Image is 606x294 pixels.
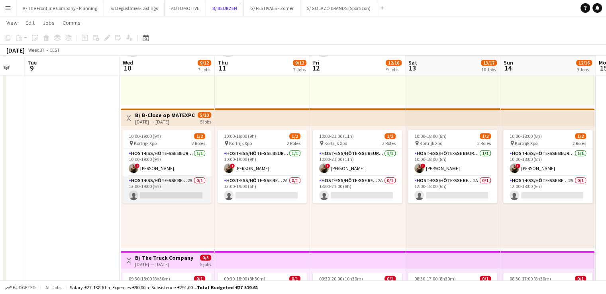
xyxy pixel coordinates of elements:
[576,60,592,66] span: 12/16
[480,276,491,282] span: 0/1
[27,59,37,66] span: Tue
[515,140,537,146] span: Kortrijk Xpo
[135,112,194,119] h3: B/ B-Close op MATEXPO (10-14/09)
[300,0,377,16] button: S/ GOLAZO BRANDS (Sportizon)
[573,140,586,146] span: 2 Roles
[414,133,447,139] span: 10:00-18:00 (8h)
[218,176,307,203] app-card-role: Host-ess/Hôte-sse Beurs - Foire2A0/113:00-19:00 (6h)
[135,261,194,267] div: [DATE] → [DATE]
[293,60,306,66] span: 9/12
[25,19,35,26] span: Edit
[104,0,165,16] button: S/ Degustaties-Tastings
[59,18,84,28] a: Comms
[384,133,396,139] span: 1/2
[510,276,551,282] span: 08:30-17:00 (8h30m)
[218,130,307,203] app-job-card: 10:00-19:00 (9h)1/2 Kortrijk Xpo2 RolesHost-ess/Hôte-sse Beurs - Foire1/110:00-19:00 (9h)![PERSON...
[313,176,402,203] app-card-role: Host-ess/Hôte-sse Beurs - Foire2A0/113:00-21:00 (8h)
[408,130,497,203] app-job-card: 10:00-18:00 (8h)1/2 Kortrijk Xpo2 RolesHost-ess/Hôte-sse Beurs - Foire1/110:00-18:00 (8h)![PERSON...
[319,133,354,139] span: 10:00-21:00 (11h)
[63,19,80,26] span: Comms
[3,18,21,28] a: View
[289,276,300,282] span: 0/1
[319,276,363,282] span: 09:30-20:00 (10h30m)
[129,276,170,282] span: 09:30-18:00 (8h30m)
[510,133,542,139] span: 10:00-18:00 (8h)
[287,140,300,146] span: 2 Roles
[26,47,46,53] span: Week 37
[230,163,235,168] span: !
[198,112,211,118] span: 5/10
[200,255,211,261] span: 0/5
[194,133,205,139] span: 1/2
[4,283,37,292] button: Budgeted
[135,119,194,125] div: [DATE] → [DATE]
[70,284,258,290] div: Salary €27 138.61 + Expenses €90.00 + Subsistence €291.00 =
[382,140,396,146] span: 2 Roles
[312,63,320,73] span: 12
[122,149,212,176] app-card-role: Host-ess/Hôte-sse Beurs - Foire1/110:00-19:00 (9h)![PERSON_NAME]
[194,276,205,282] span: 0/1
[575,276,586,282] span: 0/1
[408,149,497,176] app-card-role: Host-ess/Hôte-sse Beurs - Foire1/110:00-18:00 (8h)![PERSON_NAME]
[44,284,63,290] span: All jobs
[135,254,194,261] h3: B/ The Truck Company - Matexpo 10-14/09 2025
[217,63,228,73] span: 11
[575,133,586,139] span: 1/2
[577,67,592,73] div: 9 Jobs
[165,0,206,16] button: AUTOMOTIVE
[218,59,228,66] span: Thu
[503,176,592,203] app-card-role: Host-ess/Hôte-sse Beurs - Foire2A0/112:00-18:00 (6h)
[293,67,306,73] div: 7 Jobs
[39,18,58,28] a: Jobs
[407,63,417,73] span: 13
[198,67,211,73] div: 7 Jobs
[122,176,212,203] app-card-role: Host-ess/Hôte-sse Beurs - Foire2A0/113:00-19:00 (6h)
[481,67,496,73] div: 10 Jobs
[13,285,36,290] span: Budgeted
[122,63,133,73] span: 10
[504,59,513,66] span: Sun
[26,63,37,73] span: 9
[229,140,252,146] span: Kortrijk Xpo
[129,133,161,139] span: 10:00-19:00 (9h)
[49,47,60,53] div: CEST
[384,276,396,282] span: 0/1
[218,149,307,176] app-card-role: Host-ess/Hôte-sse Beurs - Foire1/110:00-19:00 (9h)![PERSON_NAME]
[197,284,258,290] span: Total Budgeted €27 519.61
[324,140,347,146] span: Kortrijk Xpo
[313,149,402,176] app-card-role: Host-ess/Hôte-sse Beurs - Foire1/110:00-21:00 (11h)![PERSON_NAME]
[516,163,520,168] span: !
[244,0,300,16] button: G/ FESTIVALS - Zomer
[192,140,205,146] span: 2 Roles
[123,59,133,66] span: Wed
[43,19,55,26] span: Jobs
[206,0,244,16] button: B/ BEURZEN
[313,130,402,203] app-job-card: 10:00-21:00 (11h)1/2 Kortrijk Xpo2 RolesHost-ess/Hôte-sse Beurs - Foire1/110:00-21:00 (11h)![PERS...
[16,0,104,16] button: A/ The Frontline Company - Planning
[198,60,211,66] span: 9/12
[313,59,320,66] span: Fri
[386,60,402,66] span: 12/16
[6,19,18,26] span: View
[420,163,425,168] span: !
[200,261,211,267] div: 5 jobs
[414,276,456,282] span: 08:30-17:00 (8h30m)
[502,63,513,73] span: 14
[503,130,592,203] app-job-card: 10:00-18:00 (8h)1/2 Kortrijk Xpo2 RolesHost-ess/Hôte-sse Beurs - Foire1/110:00-18:00 (8h)![PERSON...
[224,133,256,139] span: 10:00-19:00 (9h)
[481,60,497,66] span: 13/17
[200,118,211,125] div: 5 jobs
[408,59,417,66] span: Sat
[6,46,25,54] div: [DATE]
[135,163,139,168] span: !
[408,176,497,203] app-card-role: Host-ess/Hôte-sse Beurs - Foire2A0/112:00-18:00 (6h)
[122,130,212,203] app-job-card: 10:00-19:00 (9h)1/2 Kortrijk Xpo2 RolesHost-ess/Hôte-sse Beurs - Foire1/110:00-19:00 (9h)![PERSON...
[22,18,38,28] a: Edit
[224,276,265,282] span: 09:30-18:00 (8h30m)
[289,133,300,139] span: 1/2
[503,149,592,176] app-card-role: Host-ess/Hôte-sse Beurs - Foire1/110:00-18:00 (8h)![PERSON_NAME]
